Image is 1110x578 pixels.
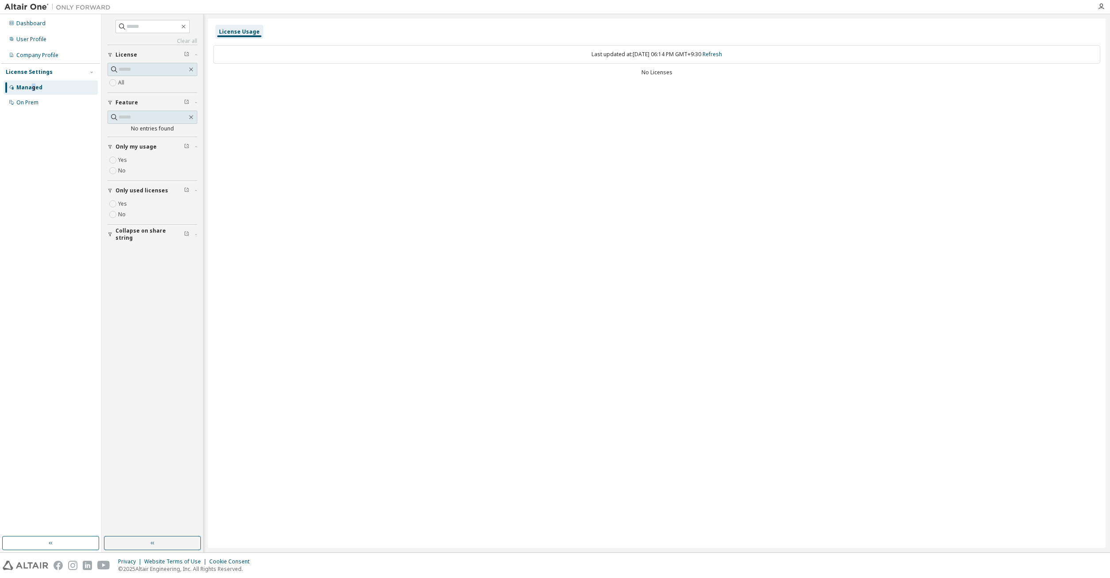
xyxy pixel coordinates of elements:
div: Managed [16,84,42,91]
div: License Usage [219,28,260,35]
img: youtube.svg [97,561,110,570]
span: Clear filter [184,187,189,194]
div: On Prem [16,99,38,106]
button: Feature [108,93,197,112]
span: Clear filter [184,51,189,58]
span: Collapse on share string [115,227,184,241]
img: facebook.svg [54,561,63,570]
span: Only used licenses [115,187,168,194]
div: User Profile [16,36,46,43]
button: Only my usage [108,137,197,157]
button: License [108,45,197,65]
button: Only used licenses [108,181,197,200]
span: Clear filter [184,231,189,238]
div: Cookie Consent [209,558,255,565]
label: Yes [118,155,129,165]
div: No entries found [108,125,197,132]
div: Privacy [118,558,144,565]
span: License [115,51,137,58]
div: No Licenses [213,69,1100,76]
div: License Settings [6,69,53,76]
img: linkedin.svg [83,561,92,570]
button: Collapse on share string [108,225,197,244]
div: Website Terms of Use [144,558,209,565]
p: © 2025 Altair Engineering, Inc. All Rights Reserved. [118,565,255,573]
label: No [118,209,127,220]
label: Yes [118,199,129,209]
span: Clear filter [184,143,189,150]
label: No [118,165,127,176]
div: Dashboard [16,20,46,27]
div: Last updated at: [DATE] 06:14 PM GMT+9:30 [213,45,1100,64]
label: All [118,77,126,88]
img: Altair One [4,3,115,11]
img: altair_logo.svg [3,561,48,570]
img: instagram.svg [68,561,77,570]
a: Refresh [703,50,722,58]
span: Clear filter [184,99,189,106]
div: Company Profile [16,52,58,59]
span: Feature [115,99,138,106]
a: Clear all [108,38,197,45]
span: Only my usage [115,143,157,150]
